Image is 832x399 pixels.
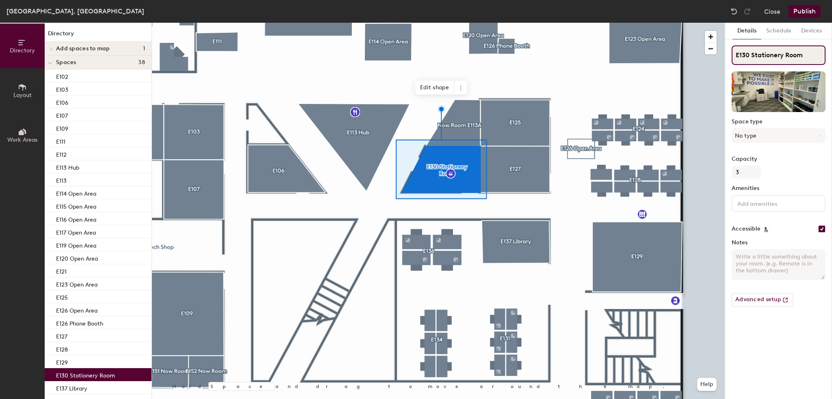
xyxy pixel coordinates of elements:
button: Close [764,5,780,18]
span: Directory [10,47,35,54]
button: Advanced setup [732,293,793,307]
label: Amenities [732,185,825,192]
span: Spaces [56,59,76,66]
p: E128 [56,344,68,353]
p: E117 Open Area [56,227,96,236]
p: E102 [56,71,68,80]
p: E113 [56,175,67,184]
p: E126 Phone Booth [56,318,103,327]
p: E119 Open Area [56,240,96,249]
p: E126 Open Area [56,305,97,314]
p: E114 Open Area [56,188,96,197]
p: E111 [56,136,65,145]
div: [GEOGRAPHIC_DATA], [GEOGRAPHIC_DATA] [6,6,144,16]
span: 38 [138,59,145,66]
p: E130 Stationery Room [56,370,115,379]
label: Notes [732,239,825,246]
p: E115 Open Area [56,201,96,210]
img: Redo [743,7,751,15]
img: The space named E130 Stationery Room [732,71,825,112]
p: E109 [56,123,68,132]
h1: Directory [45,29,152,42]
img: Undo [730,7,738,15]
button: Details [732,23,761,39]
p: E103 [56,84,68,93]
button: No type [732,128,825,143]
span: Edit shape [415,81,454,95]
button: Devices [796,23,827,39]
p: E125 [56,292,68,301]
input: Add amenities [736,198,809,208]
button: Help [697,378,717,391]
p: E127 [56,331,67,340]
span: Work Areas [7,136,37,143]
label: Capacity [732,156,825,162]
span: Add spaces to map [56,45,110,52]
p: E116 Open Area [56,214,96,223]
p: E120 Open Area [56,253,98,262]
label: Space type [732,119,825,125]
p: E112 [56,149,67,158]
p: E129 [56,357,68,366]
button: Publish [789,5,821,18]
p: E113 Hub [56,162,79,171]
p: E106 [56,97,68,106]
p: E123 Open Area [56,279,97,288]
span: 1 [143,45,145,52]
span: Layout [13,92,32,99]
button: Schedule [761,23,796,39]
label: Accessible [732,226,760,232]
p: E137 Library [56,383,87,392]
p: E121 [56,266,67,275]
p: E107 [56,110,68,119]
